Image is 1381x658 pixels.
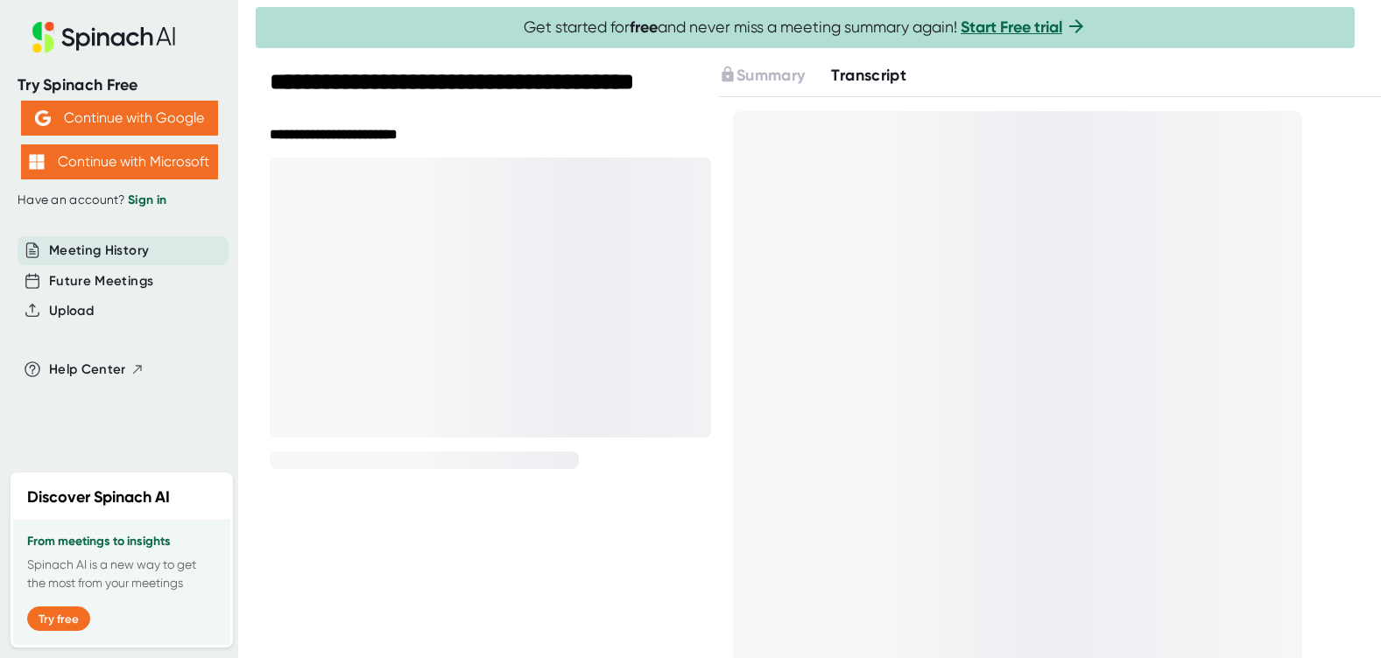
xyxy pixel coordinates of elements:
[524,17,1087,38] span: Get started for and never miss a meeting summary again!
[128,192,166,207] a: Sign in
[49,301,94,321] button: Upload
[49,360,144,380] button: Help Center
[27,556,216,592] p: Spinach AI is a new way to get the most from your meetings
[736,66,805,85] span: Summary
[27,535,216,549] h3: From meetings to insights
[49,360,126,380] span: Help Center
[21,144,218,179] button: Continue with Microsoft
[49,241,149,261] button: Meeting History
[18,75,221,95] div: Try Spinach Free
[27,486,170,509] h2: Discover Spinach AI
[35,110,51,126] img: Aehbyd4JwY73AAAAAElFTkSuQmCC
[21,101,218,136] button: Continue with Google
[18,192,221,208] div: Have an account?
[719,64,831,87] div: Upgrade to access
[719,64,805,87] button: Summary
[831,66,906,85] span: Transcript
[630,17,658,37] b: free
[49,271,153,291] button: Future Meetings
[27,606,90,631] button: Try free
[961,17,1062,37] a: Start Free trial
[831,64,906,87] button: Transcript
